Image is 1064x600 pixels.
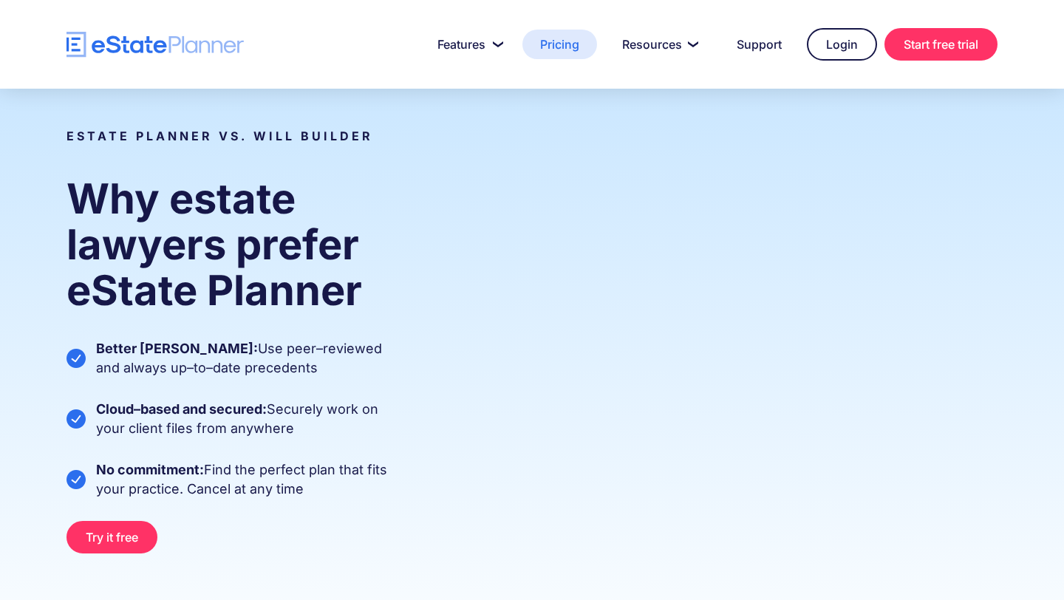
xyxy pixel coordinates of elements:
p: Use peer–reviewed and always up–to–date precedents [66,339,392,378]
a: Resources [604,30,712,59]
strong: No commitment: [96,462,204,477]
a: Features [420,30,515,59]
a: Pricing [522,30,597,59]
p: Securely work on your client files from anywhere [66,400,392,438]
a: Support [719,30,799,59]
strong: Better [PERSON_NAME]: [96,341,258,356]
a: home [66,32,244,58]
strong: Why estate lawyers prefer eState Planner [66,174,362,316]
a: Login [807,28,877,61]
strong: eState Planner Vs. Will Builder [66,129,373,143]
p: Find the perfect plan that fits your practice. Cancel at any time [66,460,392,499]
a: Start free trial [884,28,997,61]
a: Try it free [66,521,157,553]
strong: Cloud–based and secured: [96,401,267,417]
